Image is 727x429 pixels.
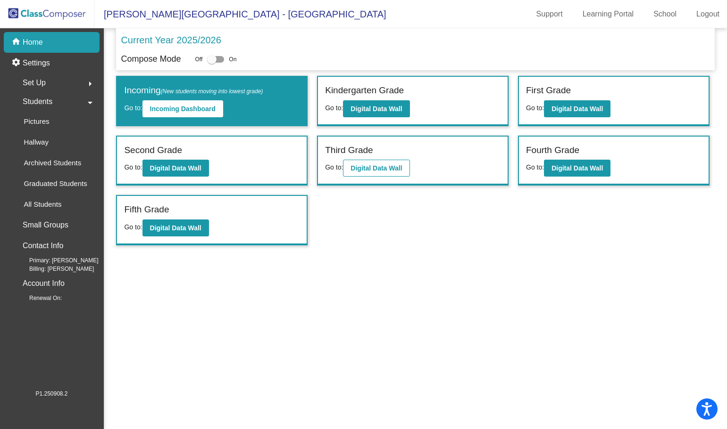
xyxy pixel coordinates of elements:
span: Go to: [124,223,142,231]
span: Go to: [124,104,142,112]
a: Learning Portal [575,7,642,22]
b: Digital Data Wall [150,164,201,172]
button: Digital Data Wall [544,100,610,117]
span: Renewal On: [14,294,62,302]
mat-icon: home [11,37,23,48]
p: Settings [23,57,50,69]
span: On [229,55,236,64]
span: [PERSON_NAME][GEOGRAPHIC_DATA] - [GEOGRAPHIC_DATA] [94,7,386,22]
b: Digital Data Wall [552,105,603,113]
a: School [646,7,684,22]
label: Fourth Grade [526,144,579,157]
span: Go to: [325,163,343,171]
span: Off [195,55,203,64]
b: Digital Data Wall [552,164,603,172]
label: Second Grade [124,144,182,157]
p: Graduated Students [24,178,87,189]
label: Fifth Grade [124,203,169,217]
button: Digital Data Wall [142,160,209,177]
button: Digital Data Wall [343,100,409,117]
p: Current Year 2025/2026 [121,33,221,47]
mat-icon: arrow_drop_down [84,97,96,108]
p: Archived Students [24,157,81,169]
p: Account Info [23,277,65,290]
span: (New students moving into lowest grade) [161,88,263,95]
span: Go to: [325,104,343,112]
mat-icon: settings [11,57,23,69]
label: Kindergarten Grade [325,84,404,97]
span: Go to: [526,104,544,112]
p: Pictures [24,116,49,127]
span: Set Up [23,76,46,89]
label: First Grade [526,84,571,97]
a: Support [529,7,570,22]
button: Digital Data Wall [343,160,409,177]
a: Logout [689,7,727,22]
b: Digital Data Wall [351,164,402,172]
b: Digital Data Wall [150,224,201,232]
span: Go to: [526,163,544,171]
mat-icon: arrow_right [84,78,96,89]
span: Billing: [PERSON_NAME] [14,265,94,273]
p: Hallway [24,137,49,148]
p: Compose Mode [121,53,181,65]
p: All Students [24,199,61,210]
label: Incoming [124,84,263,97]
p: Contact Info [23,239,63,252]
button: Digital Data Wall [142,219,209,236]
span: Students [23,95,52,108]
span: Go to: [124,163,142,171]
button: Incoming Dashboard [142,100,223,117]
b: Digital Data Wall [351,105,402,113]
span: Primary: [PERSON_NAME] [14,256,99,265]
label: Third Grade [325,144,373,157]
p: Home [23,37,43,48]
b: Incoming Dashboard [150,105,216,113]
button: Digital Data Wall [544,160,610,177]
p: Small Groups [23,219,68,232]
